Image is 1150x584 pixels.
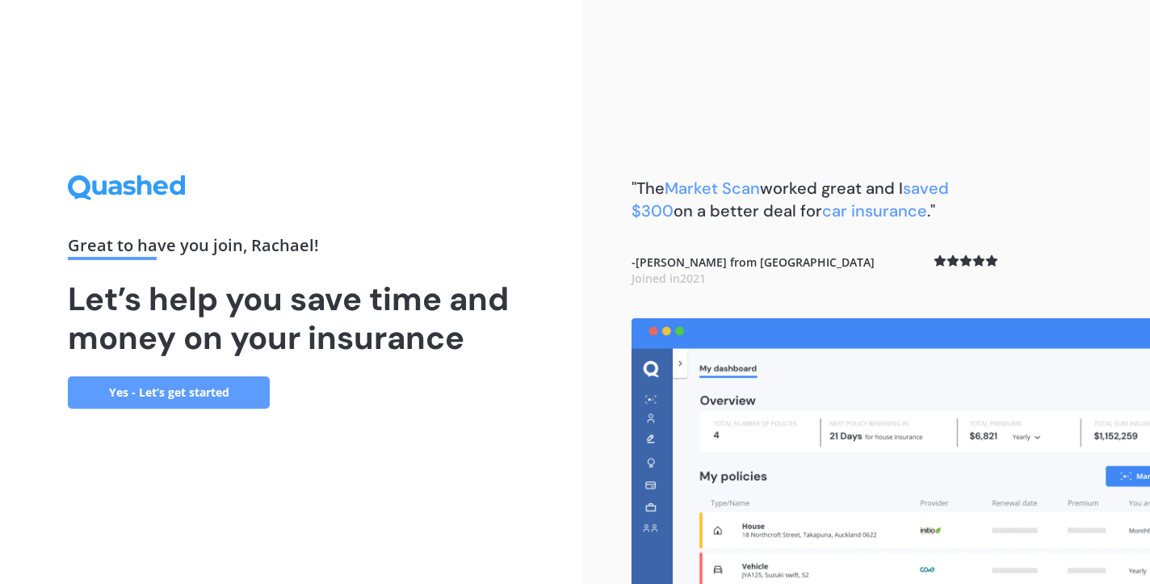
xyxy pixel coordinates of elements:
span: Joined in 2021 [632,271,706,286]
img: dashboard.webp [632,318,1150,584]
h1: Let’s help you save time and money on your insurance [68,279,515,357]
span: car insurance [822,200,927,221]
span: saved $300 [632,178,949,221]
div: Great to have you join , Rachael ! [68,237,515,260]
a: Yes - Let’s get started [68,376,270,409]
b: - [PERSON_NAME] from [GEOGRAPHIC_DATA] [632,254,875,286]
span: Market Scan [665,178,760,199]
b: "The worked great and I on a better deal for ." [632,178,949,221]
